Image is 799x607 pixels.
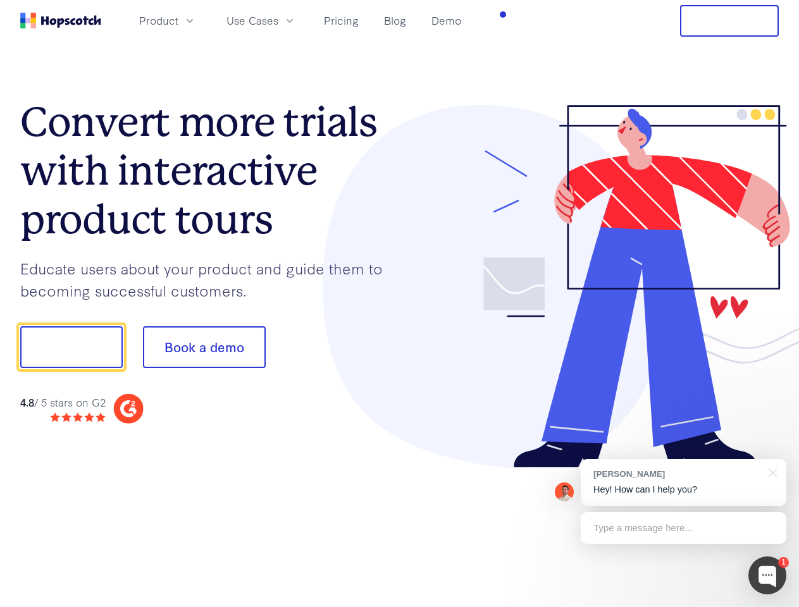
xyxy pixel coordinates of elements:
button: Book a demo [143,326,266,368]
div: / 5 stars on G2 [20,395,106,410]
strong: 4.8 [20,395,34,409]
h1: Convert more trials with interactive product tours [20,98,400,243]
div: 1 [778,557,789,568]
div: Type a message here... [581,512,786,544]
a: Blog [379,10,411,31]
button: Product [132,10,204,31]
button: Free Trial [680,5,779,37]
a: Pricing [319,10,364,31]
a: Demo [426,10,466,31]
p: Hey! How can I help you? [593,483,774,496]
div: [PERSON_NAME] [593,468,761,480]
img: Mark Spera [555,482,574,501]
button: Use Cases [219,10,304,31]
span: Use Cases [226,13,278,28]
p: Educate users about your product and guide them to becoming successful customers. [20,257,400,301]
span: Product [139,13,178,28]
a: Home [20,13,101,28]
button: Show me! [20,326,123,368]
